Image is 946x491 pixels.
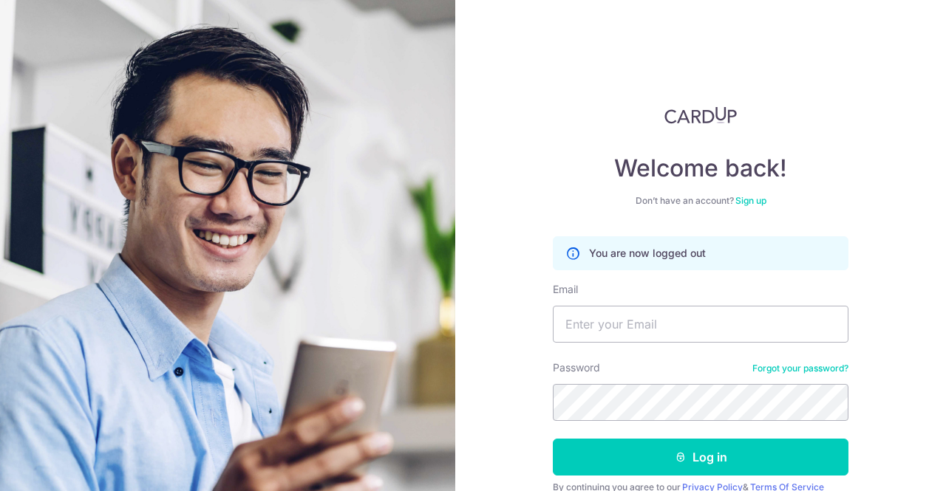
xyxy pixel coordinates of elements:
[553,282,578,297] label: Email
[664,106,737,124] img: CardUp Logo
[553,360,600,375] label: Password
[553,306,848,343] input: Enter your Email
[752,363,848,374] a: Forgot your password?
[589,246,706,261] p: You are now logged out
[553,439,848,475] button: Log in
[735,195,766,206] a: Sign up
[553,154,848,183] h4: Welcome back!
[553,195,848,207] div: Don’t have an account?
